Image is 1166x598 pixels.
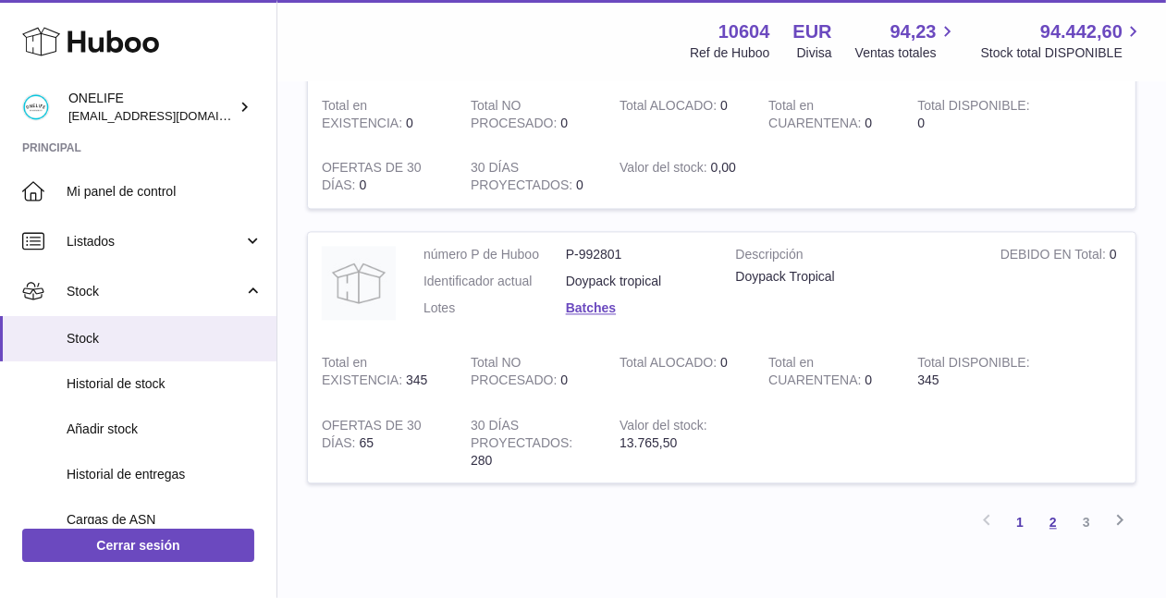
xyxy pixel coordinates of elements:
[423,299,566,317] dt: Lotes
[620,435,677,450] span: 13.765,50
[322,246,396,320] img: product image
[68,108,272,123] span: [EMAIL_ADDRESS][DOMAIN_NAME]
[917,355,1029,374] strong: Total DISPONIBLE
[566,300,616,315] a: Batches
[67,375,263,393] span: Historial de stock
[67,511,263,529] span: Cargas de ASN
[22,93,50,121] img: administracion@onelifespain.com
[981,44,1144,62] span: Stock total DISPONIBLE
[606,340,755,403] td: 0
[793,19,832,44] strong: EUR
[1003,506,1037,539] a: 1
[890,19,937,44] span: 94,23
[903,83,1052,146] td: 0
[620,355,720,374] strong: Total ALOCADO
[711,160,736,175] span: 0,00
[308,403,457,483] td: 65
[903,340,1052,403] td: 345
[768,355,865,392] strong: Total en CUARENTENA
[22,529,254,562] a: Cerrar sesión
[1000,247,1110,266] strong: DEBIDO EN Total
[471,160,576,197] strong: 30 DÍAS PROYECTADOS
[423,246,566,263] dt: número P de Huboo
[67,283,243,300] span: Stock
[855,19,958,62] a: 94,23 Ventas totales
[308,145,457,208] td: 0
[457,83,606,146] td: 0
[917,98,1029,117] strong: Total DISPONIBLE
[322,98,406,135] strong: Total en EXISTENCIA
[67,466,263,483] span: Historial de entregas
[457,145,606,208] td: 0
[620,98,720,117] strong: Total ALOCADO
[67,421,263,438] span: Añadir stock
[1037,506,1070,539] a: 2
[690,44,769,62] div: Ref de Huboo
[566,273,708,290] dd: Doypack tropical
[457,340,606,403] td: 0
[987,232,1135,340] td: 0
[308,340,457,403] td: 345
[471,355,560,392] strong: Total NO PROCESADO
[566,246,708,263] dd: P-992801
[67,330,263,348] span: Stock
[471,98,560,135] strong: Total NO PROCESADO
[322,160,422,197] strong: OFERTAS DE 30 DÍAS
[67,183,263,201] span: Mi panel de control
[718,19,770,44] strong: 10604
[457,403,606,483] td: 280
[620,160,711,179] strong: Valor del stock
[736,268,973,286] div: Doypack Tropical
[322,418,422,455] strong: OFERTAS DE 30 DÍAS
[308,83,457,146] td: 0
[322,355,406,392] strong: Total en EXISTENCIA
[1040,19,1123,44] span: 94.442,60
[736,246,973,268] strong: Descripción
[67,233,243,250] span: Listados
[981,19,1144,62] a: 94.442,60 Stock total DISPONIBLE
[768,98,865,135] strong: Total en CUARENTENA
[606,83,755,146] td: 0
[855,44,958,62] span: Ventas totales
[620,418,707,437] strong: Valor del stock
[68,90,235,125] div: ONELIFE
[423,273,566,290] dt: Identificador actual
[865,116,873,130] span: 0
[1070,506,1103,539] a: 3
[797,44,832,62] div: Divisa
[471,418,572,455] strong: 30 DÍAS PROYECTADOS
[865,372,873,387] span: 0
